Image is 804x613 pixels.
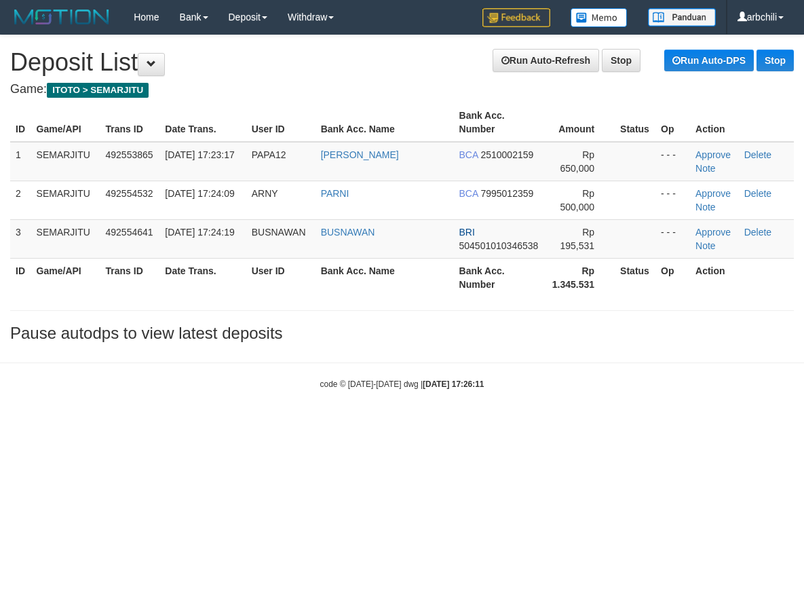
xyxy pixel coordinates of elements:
th: User ID [246,103,315,142]
span: [DATE] 17:23:17 [165,149,234,160]
img: Feedback.jpg [482,8,550,27]
span: 492553865 [106,149,153,160]
span: BUSNAWAN [252,227,306,238]
th: Amount [545,103,615,142]
th: Bank Acc. Number [454,103,545,142]
a: Run Auto-Refresh [493,49,599,72]
td: SEMARJITU [31,181,100,219]
span: Rp 195,531 [560,227,595,251]
span: 492554641 [106,227,153,238]
strong: [DATE] 17:26:11 [423,379,484,389]
a: Delete [744,149,771,160]
a: Note [695,163,716,174]
th: Trans ID [100,103,160,142]
span: PAPA12 [252,149,286,160]
a: Delete [744,188,771,199]
a: Run Auto-DPS [664,50,754,71]
img: panduan.png [648,8,716,26]
td: - - - [655,219,690,258]
img: Button%20Memo.svg [571,8,628,27]
img: MOTION_logo.png [10,7,113,27]
td: 3 [10,219,31,258]
a: Approve [695,227,731,238]
h3: Pause autodps to view latest deposits [10,324,794,342]
a: Stop [602,49,640,72]
span: BRI [459,227,475,238]
th: Date Trans. [159,258,246,297]
span: 7995012359 [480,188,533,199]
h4: Game: [10,83,794,96]
th: Status [615,258,655,297]
th: Op [655,103,690,142]
th: Trans ID [100,258,160,297]
a: PARNI [321,188,349,199]
a: Note [695,202,716,212]
span: 492554532 [106,188,153,199]
td: 2 [10,181,31,219]
th: User ID [246,258,315,297]
th: Action [690,103,794,142]
a: Approve [695,149,731,160]
th: Game/API [31,103,100,142]
td: SEMARJITU [31,142,100,181]
td: - - - [655,181,690,219]
th: Status [615,103,655,142]
th: Game/API [31,258,100,297]
th: Bank Acc. Name [315,258,454,297]
th: Action [690,258,794,297]
span: Rp 500,000 [560,188,595,212]
span: ARNY [252,188,278,199]
a: BUSNAWAN [321,227,375,238]
td: 1 [10,142,31,181]
span: [DATE] 17:24:19 [165,227,234,238]
th: Date Trans. [159,103,246,142]
small: code © [DATE]-[DATE] dwg | [320,379,484,389]
a: Delete [744,227,771,238]
span: BCA [459,188,478,199]
span: [DATE] 17:24:09 [165,188,234,199]
a: Note [695,240,716,251]
th: ID [10,258,31,297]
th: Rp 1.345.531 [545,258,615,297]
th: Bank Acc. Number [454,258,545,297]
th: ID [10,103,31,142]
a: Stop [757,50,794,71]
th: Bank Acc. Name [315,103,454,142]
td: - - - [655,142,690,181]
span: Rp 650,000 [560,149,595,174]
span: ITOTO > SEMARJITU [47,83,149,98]
span: 2510002159 [480,149,533,160]
span: BCA [459,149,478,160]
span: 504501010346538 [459,240,539,251]
h1: Deposit List [10,49,794,76]
a: Approve [695,188,731,199]
a: [PERSON_NAME] [321,149,399,160]
th: Op [655,258,690,297]
td: SEMARJITU [31,219,100,258]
